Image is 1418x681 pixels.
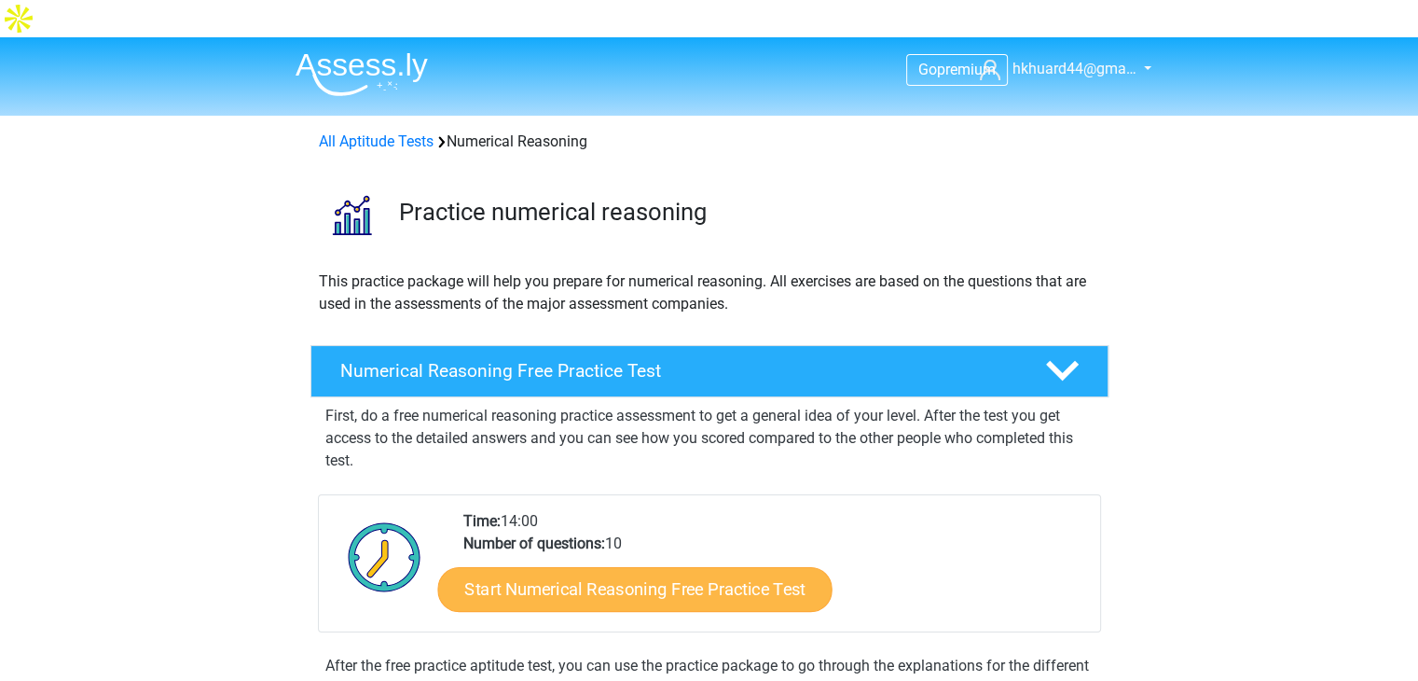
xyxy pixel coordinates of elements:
a: Gopremium [907,57,1007,82]
span: Go [918,61,937,78]
div: Numerical Reasoning [311,131,1108,153]
img: Assessly [296,52,428,96]
a: Numerical Reasoning Free Practice Test [303,345,1116,397]
p: First, do a free numerical reasoning practice assessment to get a general idea of your level. Aft... [325,405,1094,472]
img: numerical reasoning [311,175,391,255]
a: Start Numerical Reasoning Free Practice Test [437,566,832,611]
div: 14:00 10 [449,510,1099,632]
p: This practice package will help you prepare for numerical reasoning. All exercises are based on t... [319,271,1100,315]
h4: Numerical Reasoning Free Practice Test [340,360,1015,382]
span: premium [937,61,996,78]
span: hkhuard44@gma… [1012,60,1136,77]
img: Clock [337,510,432,604]
a: hkhuard44@gma… [972,58,1137,80]
a: All Aptitude Tests [319,132,434,150]
h3: Practice numerical reasoning [399,198,1094,227]
b: Number of questions: [463,535,605,552]
b: Time: [463,512,501,530]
